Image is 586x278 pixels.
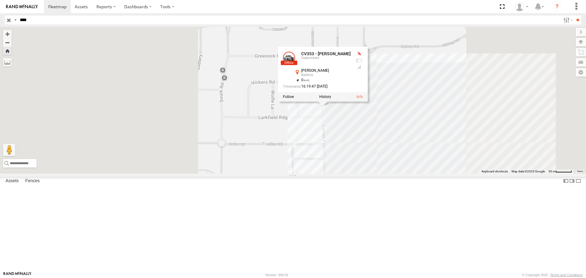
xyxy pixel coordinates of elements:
[22,177,43,186] label: Fences
[356,58,363,63] div: No voltage information received from this device.
[13,16,18,24] label: Search Query
[301,74,351,77] div: Baldivis
[522,273,583,277] div: © Copyright 2025 -
[547,169,574,174] button: Map scale: 50 m per 50 pixels
[3,38,12,47] button: Zoom out
[548,170,555,173] span: 50 m
[550,273,583,277] a: Terms and Conditions
[577,170,583,172] a: Terms (opens in new tab)
[482,169,508,174] button: Keyboard shortcuts
[6,5,38,9] img: rand-logo.svg
[563,177,569,186] label: Dock Summary Table to the Left
[561,16,574,24] label: Search Filter Options
[356,95,363,99] a: View Asset Details
[301,69,351,73] div: [PERSON_NAME]
[283,85,351,89] div: Date/time of location update
[575,177,581,186] label: Hide Summary Table
[576,68,586,77] label: Map Settings
[283,95,294,99] label: Realtime tracking of Asset
[3,58,12,67] label: Measure
[265,273,288,277] div: Version: 309.01
[301,56,351,60] div: Supervisors
[3,30,12,38] button: Zoom in
[552,2,562,12] i: ?
[356,65,363,70] div: GSM Signal = 4
[3,272,31,278] a: Visit our Website
[3,47,12,55] button: Zoom Home
[513,2,530,11] div: Hayley Petersen
[356,52,363,57] div: No GPS Fix
[283,52,295,64] a: View Asset Details
[301,78,309,82] span: 0
[301,52,351,56] a: CV353 - [PERSON_NAME]
[512,170,545,173] span: Map data ©2025 Google
[319,95,331,99] label: View Asset History
[3,144,15,156] button: Drag Pegman onto the map to open Street View
[569,177,575,186] label: Dock Summary Table to the Right
[2,177,22,186] label: Assets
